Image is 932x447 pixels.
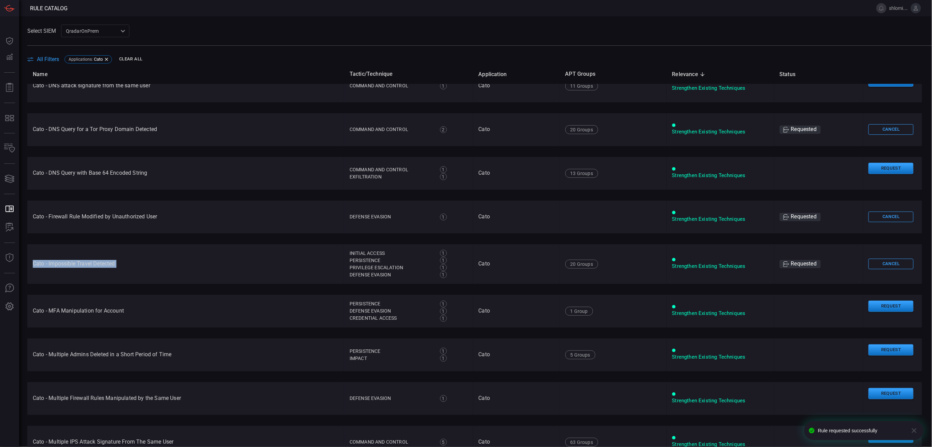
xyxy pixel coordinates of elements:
[565,82,598,90] div: 11 Groups
[69,57,93,62] span: Applications :
[780,213,821,221] div: Requested
[440,250,447,257] div: 1
[350,82,433,89] div: Command and Control
[473,201,560,233] td: Cato
[672,70,707,78] span: Relevance
[33,70,57,78] span: Name
[818,428,905,433] div: Rule requested successfully
[350,307,433,315] div: Defense Evasion
[1,250,18,266] button: Threat Intelligence
[350,300,433,307] div: Persistence
[27,157,344,190] td: Cato - DNS Query with Base 64 Encoded String
[473,382,560,415] td: Cato
[565,260,598,269] div: 20 Groups
[440,355,447,362] div: 1
[27,295,344,328] td: Cato - MFA Manipulation for Account
[1,201,18,217] button: Rule Catalog
[869,212,914,222] button: Cancel
[1,110,18,126] button: MITRE - Detection Posture
[350,355,433,362] div: Impact
[350,315,433,322] div: Credential Access
[350,173,433,181] div: Exfiltration
[27,201,344,233] td: Cato - Firewall Rule Modified by Unauthorized User
[479,70,516,78] span: Application
[350,271,433,278] div: Defense Evasion
[440,166,447,173] div: 1
[440,315,447,322] div: 1
[350,395,433,402] div: Defense Evasion
[889,5,908,11] span: shlomi.dr
[869,124,914,135] button: Cancel
[473,157,560,190] td: Cato
[1,299,18,315] button: Preferences
[350,438,433,446] div: Command and Control
[780,260,821,268] div: Requested
[869,388,914,399] button: Request
[1,33,18,49] button: Dashboard
[27,382,344,415] td: Cato - Multiple Firewall Rules Manipulated by the Same User
[440,348,447,355] div: 1
[869,163,914,174] button: Request
[440,126,447,133] div: 2
[672,216,769,223] div: Strengthen Existing Techniques
[440,395,447,402] div: 1
[1,280,18,297] button: Ask Us A Question
[565,125,598,134] div: 20 Groups
[1,80,18,96] button: Reports
[66,28,118,34] p: QradarOnPrem
[780,126,821,134] div: Requested
[440,173,447,180] div: 1
[27,70,344,102] td: Cato - DNS attack signature from the same user
[672,354,769,361] div: Strengthen Existing Techniques
[440,257,447,264] div: 1
[672,397,769,404] div: Strengthen Existing Techniques
[869,301,914,312] button: Request
[1,140,18,157] button: Inventory
[672,85,769,92] div: Strengthen Existing Techniques
[27,338,344,371] td: Cato - Multiple Admins Deleted in a Short Period of Time
[350,348,433,355] div: Persistence
[350,126,433,133] div: Command and Control
[65,55,112,63] div: Applications:Cato
[30,5,68,12] span: Rule Catalog
[565,350,595,359] div: 5 Groups
[780,70,805,78] span: Status
[27,28,56,34] label: Select SIEM
[440,271,447,278] div: 1
[440,83,447,89] div: 1
[1,49,18,66] button: Detections
[473,113,560,146] td: Cato
[350,213,433,220] div: Defense Evasion
[350,250,433,257] div: Initial Access
[565,438,598,447] div: 63 Groups
[672,128,769,135] div: Strengthen Existing Techniques
[350,257,433,264] div: Persistence
[37,56,59,62] span: All Filters
[473,244,560,284] td: Cato
[869,259,914,269] button: Cancel
[672,310,769,317] div: Strengthen Existing Techniques
[350,264,433,271] div: Privilege Escalation
[27,244,344,284] td: Cato - Impossible Travel Detected
[560,64,667,84] th: APT Groups
[94,57,103,62] span: Cato
[117,54,144,64] button: Clear All
[440,308,447,315] div: 1
[440,264,447,271] div: 1
[869,344,914,356] button: Request
[473,338,560,371] td: Cato
[565,307,593,316] div: 1 Group
[440,214,447,220] div: 1
[440,439,447,446] div: 5
[440,301,447,307] div: 1
[672,172,769,179] div: Strengthen Existing Techniques
[1,219,18,236] button: ALERT ANALYSIS
[344,64,473,84] th: Tactic/Technique
[27,113,344,146] td: Cato - DNS Query for a Tor Proxy Domain Detected
[672,263,769,270] div: Strengthen Existing Techniques
[27,56,59,62] button: All Filters
[1,171,18,187] button: Cards
[565,169,598,178] div: 13 Groups
[473,295,560,328] td: Cato
[473,70,560,102] td: Cato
